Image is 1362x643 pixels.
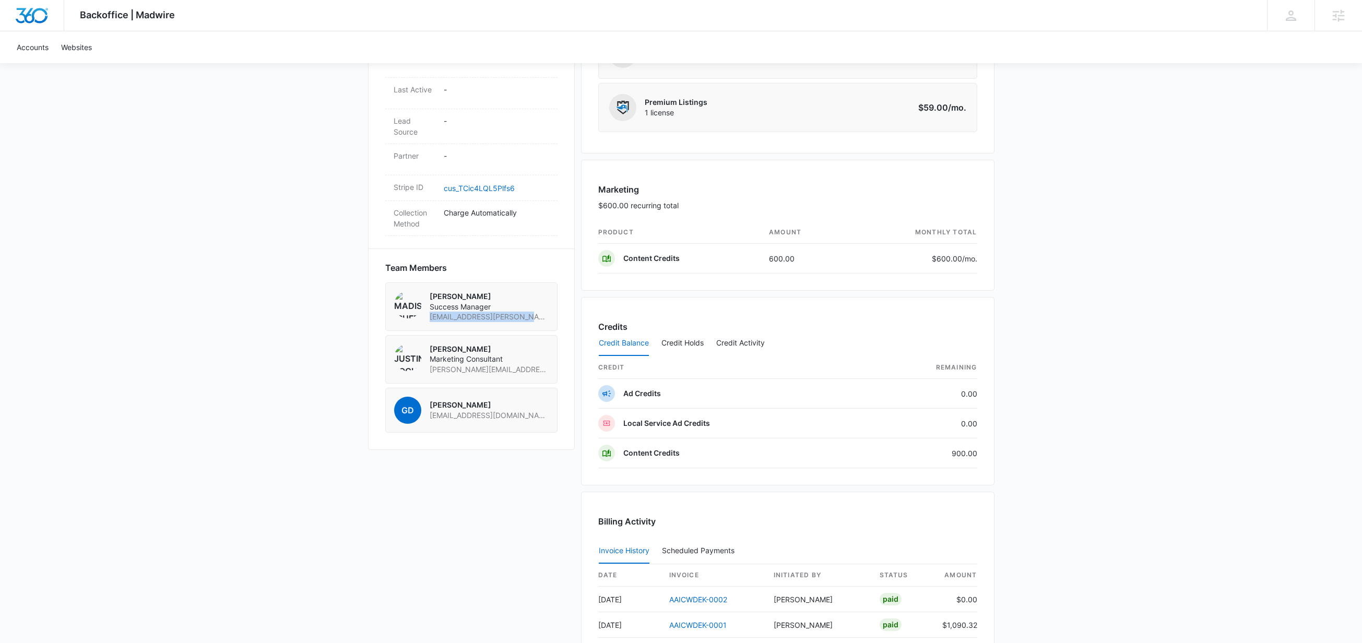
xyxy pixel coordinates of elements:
[934,587,977,612] td: $0.00
[10,31,55,63] a: Accounts
[394,344,421,371] img: Justin Zochniak
[598,612,661,638] td: [DATE]
[394,115,435,137] dt: Lead Source
[623,418,710,428] p: Local Service Ad Credits
[765,612,871,638] td: [PERSON_NAME]
[661,564,765,587] th: invoice
[880,593,902,605] div: Paid
[444,84,549,95] p: -
[761,244,850,273] td: 600.00
[430,354,549,364] span: Marketing Consultant
[598,200,679,211] p: $600.00 recurring total
[430,364,549,375] span: [PERSON_NAME][EMAIL_ADDRESS][DOMAIN_NAME]
[850,221,977,244] th: monthly total
[444,184,515,193] a: cus_TCic4LQL5Plfs6
[599,331,649,356] button: Credit Balance
[867,379,977,409] td: 0.00
[598,564,661,587] th: date
[444,115,549,126] p: -
[598,221,761,244] th: product
[394,84,435,95] dt: Last Active
[394,397,421,424] span: GD
[765,564,871,587] th: Initiated By
[934,564,977,587] th: amount
[598,183,679,196] h3: Marketing
[394,207,435,229] dt: Collection Method
[385,201,558,236] div: Collection MethodCharge Automatically
[880,618,902,631] div: Paid
[444,150,549,161] p: -
[430,344,549,354] p: [PERSON_NAME]
[55,31,98,63] a: Websites
[598,320,627,333] h3: Credits
[385,109,558,144] div: Lead Source-
[645,97,707,108] p: Premium Listings
[962,254,977,263] span: /mo.
[430,410,549,421] span: [EMAIL_ADDRESS][DOMAIN_NAME]
[430,291,549,302] p: [PERSON_NAME]
[623,253,680,264] p: Content Credits
[598,356,867,379] th: credit
[444,207,549,218] p: Charge Automatically
[430,302,549,312] span: Success Manager
[761,221,850,244] th: amount
[394,182,435,193] dt: Stripe ID
[948,102,966,113] span: /mo.
[867,409,977,438] td: 0.00
[430,400,549,410] p: [PERSON_NAME]
[430,312,549,322] span: [EMAIL_ADDRESS][PERSON_NAME][DOMAIN_NAME]
[669,595,727,604] a: AAICWDEK-0002
[623,388,661,399] p: Ad Credits
[867,438,977,468] td: 900.00
[662,547,739,554] div: Scheduled Payments
[867,356,977,379] th: Remaining
[385,144,558,175] div: Partner-
[623,448,680,458] p: Content Credits
[765,587,871,612] td: [PERSON_NAME]
[661,331,704,356] button: Credit Holds
[80,9,175,20] span: Backoffice | Madwire
[385,261,447,274] span: Team Members
[598,587,661,612] td: [DATE]
[917,101,966,114] p: $59.00
[934,612,977,638] td: $1,090.32
[385,175,558,201] div: Stripe IDcus_TCic4LQL5Plfs6
[645,108,707,118] span: 1 license
[385,78,558,109] div: Last Active-
[928,253,977,264] p: $600.00
[669,621,727,629] a: AAICWDEK-0001
[394,291,421,318] img: Madison Ruff
[871,564,934,587] th: status
[598,515,977,528] h3: Billing Activity
[716,331,765,356] button: Credit Activity
[394,150,435,161] dt: Partner
[599,539,649,564] button: Invoice History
